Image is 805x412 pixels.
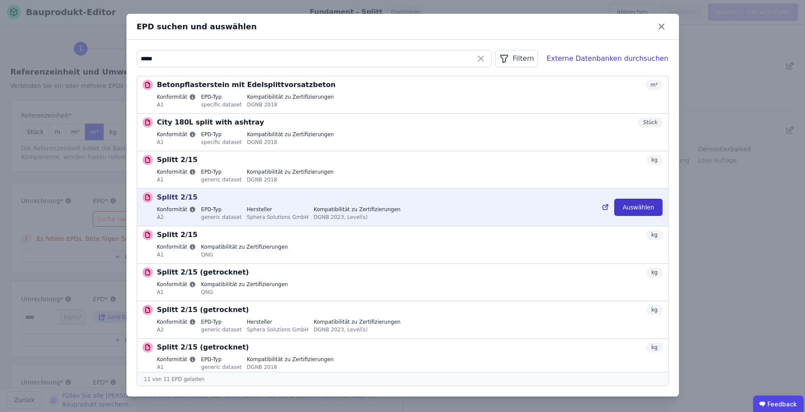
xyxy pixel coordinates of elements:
[157,155,198,165] p: Splitt 2/15
[157,281,196,288] label: Konformität
[201,356,242,363] label: EPD-Typ
[157,206,196,213] label: Konformität
[314,318,401,325] label: Kompatibilität zu Zertifizierungen
[646,155,663,165] div: kg
[201,206,242,213] label: EPD-Typ
[314,206,401,213] label: Kompatibilität zu Zertifizierungen
[638,117,663,128] div: Stück
[646,267,663,278] div: kg
[157,80,336,90] p: Betonpflasterstein mit Edelsplittvorsatzbeton
[157,342,249,353] p: Splitt 2/15 (getrocknet)
[157,100,196,108] div: A1
[201,175,242,183] div: generic dataset
[157,325,196,333] div: A2
[201,318,242,325] label: EPD-Typ
[247,356,334,363] label: Kompatibilität zu Zertifizierungen
[157,356,196,363] label: Konformität
[157,267,249,278] p: Splitt 2/15 (getrocknet)
[614,199,662,216] button: Auswählen
[157,363,196,371] div: A1
[157,94,196,100] label: Konformität
[314,325,401,333] div: DGNB 2023, Level(s)
[646,342,663,353] div: kg
[247,94,334,100] label: Kompatibilität zu Zertifizierungen
[137,21,655,33] div: EPD suchen und auswählen
[247,175,334,183] div: DGNB 2018
[157,318,196,325] label: Konformität
[546,53,668,64] div: Externe Datenbanken durchsuchen
[201,281,288,288] label: Kompatibilität zu Zertifizierungen
[247,206,309,213] label: Hersteller
[157,213,196,221] div: A2
[201,250,288,258] div: QNG
[137,372,668,386] div: 11 von 11 EPD geladen
[247,213,309,221] div: Sphera Solutions GmbH
[247,318,309,325] label: Hersteller
[247,100,334,108] div: DGNB 2018
[247,363,334,371] div: DGNB 2018
[201,243,288,250] label: Kompatibilität zu Zertifizierungen
[201,100,242,108] div: specific dataset
[201,325,242,333] div: generic dataset
[201,138,242,146] div: specific dataset
[646,305,663,315] div: kg
[157,305,249,315] p: Splitt 2/15 (getrocknet)
[645,80,663,90] div: m²
[247,325,309,333] div: Sphera Solutions GmbH
[201,213,242,221] div: generic dataset
[247,169,334,175] label: Kompatibilität zu Zertifizierungen
[157,250,196,258] div: A1
[201,288,288,296] div: QNG
[157,131,196,138] label: Konformität
[314,213,401,221] div: DGNB 2023, Level(s)
[157,288,196,296] div: A1
[201,94,242,100] label: EPD-Typ
[201,363,242,371] div: generic dataset
[495,50,538,67] button: Filtern
[157,243,196,250] label: Konformität
[201,169,242,175] label: EPD-Typ
[157,169,196,175] label: Konformität
[157,117,264,128] p: City 180L split with ashtray
[247,131,334,138] label: Kompatibilität zu Zertifizierungen
[646,230,663,240] div: kg
[157,175,196,183] div: A1
[157,230,198,240] p: Splitt 2/15
[201,131,242,138] label: EPD-Typ
[157,192,198,203] p: Splitt 2/15
[247,138,334,146] div: DGNB 2018
[157,138,196,146] div: A1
